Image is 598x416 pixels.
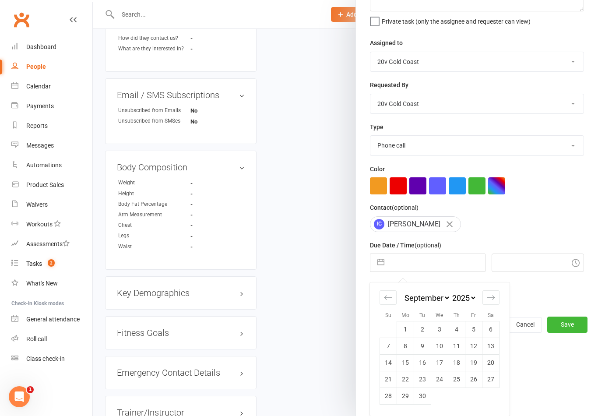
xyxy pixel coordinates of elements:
[482,290,500,305] div: Move forward to switch to the next month.
[414,371,431,388] td: Tuesday, September 23, 2025
[397,354,414,371] td: Monday, September 15, 2025
[48,259,55,267] span: 2
[380,371,397,388] td: Sunday, September 21, 2025
[26,240,70,247] div: Assessments
[419,312,425,318] small: Tu
[482,354,500,371] td: Saturday, September 20, 2025
[26,122,48,129] div: Reports
[26,355,65,362] div: Class check-in
[482,321,500,338] td: Saturday, September 6, 2025
[414,354,431,371] td: Tuesday, September 16, 2025
[414,321,431,338] td: Tuesday, September 2, 2025
[11,329,92,349] a: Roll call
[11,9,32,31] a: Clubworx
[448,338,465,354] td: Thursday, September 11, 2025
[370,164,385,174] label: Color
[482,371,500,388] td: Saturday, September 27, 2025
[370,122,383,132] label: Type
[509,317,542,333] button: Cancel
[397,321,414,338] td: Monday, September 1, 2025
[431,354,448,371] td: Wednesday, September 17, 2025
[382,15,531,25] span: Private task (only the assignee and requester can view)
[448,371,465,388] td: Thursday, September 25, 2025
[385,312,391,318] small: Su
[26,201,48,208] div: Waivers
[26,335,47,342] div: Roll call
[26,142,54,149] div: Messages
[431,338,448,354] td: Wednesday, September 10, 2025
[482,338,500,354] td: Saturday, September 13, 2025
[11,195,92,215] a: Waivers
[11,310,92,329] a: General attendance kiosk mode
[11,175,92,195] a: Product Sales
[11,254,92,274] a: Tasks 2
[11,215,92,234] a: Workouts
[397,388,414,404] td: Monday, September 29, 2025
[11,96,92,116] a: Payments
[26,63,46,70] div: People
[414,338,431,354] td: Tuesday, September 9, 2025
[11,37,92,57] a: Dashboard
[26,181,64,188] div: Product Sales
[392,204,419,211] small: (optional)
[26,280,58,287] div: What's New
[370,38,403,48] label: Assigned to
[9,386,30,407] iframe: Intercom live chat
[397,338,414,354] td: Monday, September 8, 2025
[431,321,448,338] td: Wednesday, September 3, 2025
[26,162,62,169] div: Automations
[414,388,431,404] td: Tuesday, September 30, 2025
[448,321,465,338] td: Thursday, September 4, 2025
[370,203,419,212] label: Contact
[436,312,443,318] small: We
[11,116,92,136] a: Reports
[370,282,509,416] div: Calendar
[465,338,482,354] td: Friday, September 12, 2025
[465,371,482,388] td: Friday, September 26, 2025
[26,43,56,50] div: Dashboard
[448,354,465,371] td: Thursday, September 18, 2025
[26,83,51,90] div: Calendar
[454,312,460,318] small: Th
[370,80,408,90] label: Requested By
[26,316,80,323] div: General attendance
[465,321,482,338] td: Friday, September 5, 2025
[488,312,494,318] small: Sa
[26,102,54,109] div: Payments
[11,155,92,175] a: Automations
[380,354,397,371] td: Sunday, September 14, 2025
[471,312,476,318] small: Fr
[11,136,92,155] a: Messages
[465,354,482,371] td: Friday, September 19, 2025
[11,274,92,293] a: What's New
[370,280,421,290] label: Email preferences
[11,57,92,77] a: People
[401,312,409,318] small: Mo
[11,77,92,96] a: Calendar
[11,234,92,254] a: Assessments
[397,371,414,388] td: Monday, September 22, 2025
[370,240,441,250] label: Due Date / Time
[27,386,34,393] span: 1
[415,242,441,249] small: (optional)
[380,338,397,354] td: Sunday, September 7, 2025
[431,371,448,388] td: Wednesday, September 24, 2025
[547,317,587,332] button: Save
[26,260,42,267] div: Tasks
[26,221,53,228] div: Workouts
[380,290,397,305] div: Move backward to switch to the previous month.
[11,349,92,369] a: Class kiosk mode
[370,216,461,232] div: [PERSON_NAME]
[380,388,397,404] td: Sunday, September 28, 2025
[374,219,384,229] span: IG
